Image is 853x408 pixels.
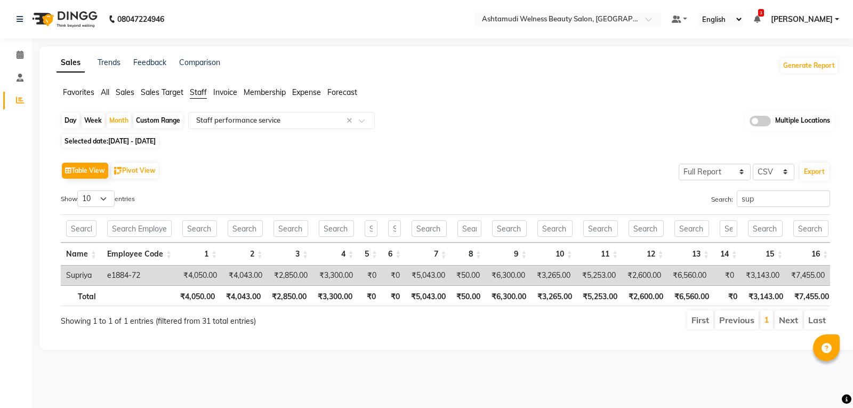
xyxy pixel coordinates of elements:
th: ₹3,300.00 [312,285,358,306]
input: Search 3 [273,220,308,237]
td: ₹4,043.00 [222,266,268,285]
th: 1: activate to sort column ascending [177,243,222,266]
th: ₹0 [381,285,405,306]
th: ₹7,455.00 [788,285,834,306]
button: Table View [62,163,108,179]
th: 16: activate to sort column ascending [788,243,833,266]
input: Search 15 [748,220,783,237]
a: 3 [754,14,760,24]
div: Week [82,113,104,128]
th: ₹2,600.00 [623,285,669,306]
a: Sales [57,53,85,73]
th: 14: activate to sort column ascending [714,243,743,266]
td: ₹4,050.00 [177,266,222,285]
label: Show entries [61,190,135,207]
td: ₹3,265.00 [530,266,576,285]
td: ₹2,850.00 [268,266,313,285]
td: ₹5,043.00 [405,266,450,285]
button: Generate Report [780,58,838,73]
input: Search 12 [629,220,663,237]
th: 5: activate to sort column ascending [359,243,383,266]
td: ₹2,600.00 [621,266,666,285]
button: Export [800,163,829,181]
a: Feedback [133,58,166,67]
input: Search 4 [319,220,353,237]
span: Staff [190,87,207,97]
span: Expense [292,87,321,97]
input: Search 5 [365,220,377,237]
th: ₹4,043.00 [220,285,266,306]
input: Search 6 [388,220,401,237]
span: 3 [758,9,764,17]
input: Search 2 [228,220,262,237]
span: Sales [116,87,134,97]
b: 08047224946 [117,4,164,34]
th: ₹6,300.00 [486,285,532,306]
th: 3: activate to sort column ascending [268,243,313,266]
div: Month [107,113,131,128]
th: 10: activate to sort column ascending [532,243,577,266]
a: 1 [764,314,769,325]
th: ₹5,253.00 [577,285,623,306]
div: Showing 1 to 1 of 1 entries (filtered from 31 total entries) [61,309,372,327]
th: 8: activate to sort column ascending [452,243,487,266]
th: Employee Code: activate to sort column ascending [102,243,177,266]
td: ₹6,560.00 [666,266,712,285]
td: Supriya [61,266,102,285]
button: Pivot View [111,163,158,179]
td: ₹5,253.00 [576,266,621,285]
th: ₹0 [714,285,743,306]
th: ₹3,143.00 [743,285,788,306]
th: 13: activate to sort column ascending [669,243,714,266]
span: Selected date: [62,134,158,148]
div: Custom Range [133,113,183,128]
span: [DATE] - [DATE] [108,137,156,145]
input: Search: [737,190,830,207]
input: Search 16 [793,220,828,237]
div: Day [62,113,79,128]
td: ₹3,300.00 [313,266,358,285]
span: Invoice [213,87,237,97]
span: [PERSON_NAME] [771,14,833,25]
input: Search Name [66,220,96,237]
input: Search 9 [492,220,527,237]
select: Showentries [77,190,115,207]
span: Clear all [347,115,356,126]
th: ₹2,850.00 [266,285,312,306]
span: Forecast [327,87,357,97]
input: Search 10 [537,220,572,237]
th: ₹4,050.00 [175,285,221,306]
a: Comparison [179,58,220,67]
input: Search 13 [674,220,709,237]
span: Favorites [63,87,94,97]
td: ₹7,455.00 [785,266,830,285]
th: 9: activate to sort column ascending [487,243,532,266]
iframe: chat widget [808,365,842,397]
input: Search Employee Code [107,220,172,237]
span: All [101,87,109,97]
th: ₹6,560.00 [669,285,714,306]
th: ₹50.00 [451,285,486,306]
span: Membership [244,87,286,97]
td: ₹0 [358,266,382,285]
td: ₹0 [382,266,405,285]
th: ₹0 [358,285,381,306]
th: 4: activate to sort column ascending [313,243,359,266]
span: Sales Target [141,87,183,97]
td: ₹6,300.00 [485,266,530,285]
span: Multiple Locations [775,116,830,126]
th: 6: activate to sort column ascending [383,243,406,266]
input: Search 7 [412,220,446,237]
th: 12: activate to sort column ascending [623,243,669,266]
th: ₹5,043.00 [405,285,451,306]
input: Search 11 [583,220,618,237]
img: logo [27,4,100,34]
th: 11: activate to sort column ascending [578,243,623,266]
input: Search 8 [457,220,481,237]
th: 2: activate to sort column ascending [222,243,268,266]
input: Search 14 [720,220,737,237]
td: e1884-72 [102,266,177,285]
td: ₹3,143.00 [739,266,785,285]
input: Search 1 [182,220,217,237]
td: ₹0 [712,266,739,285]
